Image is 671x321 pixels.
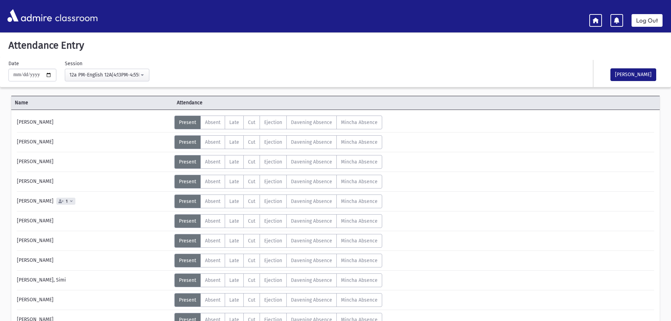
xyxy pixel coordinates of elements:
[229,218,239,224] span: Late
[248,159,255,165] span: Cut
[248,258,255,264] span: Cut
[8,60,19,67] label: Date
[174,234,382,248] div: AttTypes
[174,214,382,228] div: AttTypes
[264,277,282,283] span: Ejection
[13,135,174,149] div: [PERSON_NAME]
[264,297,282,303] span: Ejection
[248,277,255,283] span: Cut
[179,159,196,165] span: Present
[264,179,282,185] span: Ejection
[341,218,378,224] span: Mincha Absence
[13,234,174,248] div: [PERSON_NAME]
[341,277,378,283] span: Mincha Absence
[13,175,174,189] div: [PERSON_NAME]
[13,214,174,228] div: [PERSON_NAME]
[13,273,174,287] div: [PERSON_NAME], Simi
[179,179,196,185] span: Present
[341,159,378,165] span: Mincha Absence
[179,218,196,224] span: Present
[229,297,239,303] span: Late
[291,119,332,125] span: Davening Absence
[13,155,174,169] div: [PERSON_NAME]
[248,179,255,185] span: Cut
[174,116,382,129] div: AttTypes
[341,258,378,264] span: Mincha Absence
[179,119,196,125] span: Present
[229,238,239,244] span: Late
[205,238,220,244] span: Absent
[610,68,656,81] button: [PERSON_NAME]
[248,297,255,303] span: Cut
[248,218,255,224] span: Cut
[341,198,378,204] span: Mincha Absence
[179,139,196,145] span: Present
[13,293,174,307] div: [PERSON_NAME]
[11,99,173,106] span: Name
[173,99,335,106] span: Attendance
[205,277,220,283] span: Absent
[179,258,196,264] span: Present
[6,7,54,24] img: AdmirePro
[264,198,282,204] span: Ejection
[179,277,196,283] span: Present
[341,179,378,185] span: Mincha Absence
[205,159,220,165] span: Absent
[291,238,332,244] span: Davening Absence
[65,60,82,67] label: Session
[229,139,239,145] span: Late
[291,198,332,204] span: Davening Absence
[69,71,139,79] div: 12a PM-English 12A(4:13PM-4:55PM)
[264,119,282,125] span: Ejection
[229,277,239,283] span: Late
[264,218,282,224] span: Ejection
[205,297,220,303] span: Absent
[291,218,332,224] span: Davening Absence
[205,218,220,224] span: Absent
[264,139,282,145] span: Ejection
[205,119,220,125] span: Absent
[174,293,382,307] div: AttTypes
[54,6,98,25] span: classroom
[205,139,220,145] span: Absent
[248,139,255,145] span: Cut
[248,119,255,125] span: Cut
[174,135,382,149] div: AttTypes
[6,39,665,51] h5: Attendance Entry
[229,198,239,204] span: Late
[174,273,382,287] div: AttTypes
[13,254,174,267] div: [PERSON_NAME]
[174,195,382,208] div: AttTypes
[341,139,378,145] span: Mincha Absence
[174,155,382,169] div: AttTypes
[205,258,220,264] span: Absent
[264,258,282,264] span: Ejection
[291,258,332,264] span: Davening Absence
[179,297,196,303] span: Present
[174,175,382,189] div: AttTypes
[179,198,196,204] span: Present
[13,116,174,129] div: [PERSON_NAME]
[291,277,332,283] span: Davening Absence
[229,258,239,264] span: Late
[174,254,382,267] div: AttTypes
[65,69,149,81] button: 12a PM-English 12A(4:13PM-4:55PM)
[291,179,332,185] span: Davening Absence
[248,238,255,244] span: Cut
[205,198,220,204] span: Absent
[248,198,255,204] span: Cut
[13,195,174,208] div: [PERSON_NAME]
[264,159,282,165] span: Ejection
[291,139,332,145] span: Davening Absence
[291,159,332,165] span: Davening Absence
[264,238,282,244] span: Ejection
[205,179,220,185] span: Absent
[341,238,378,244] span: Mincha Absence
[179,238,196,244] span: Present
[632,14,663,27] a: Log Out
[341,119,378,125] span: Mincha Absence
[229,179,239,185] span: Late
[64,199,69,204] span: 1
[229,159,239,165] span: Late
[229,119,239,125] span: Late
